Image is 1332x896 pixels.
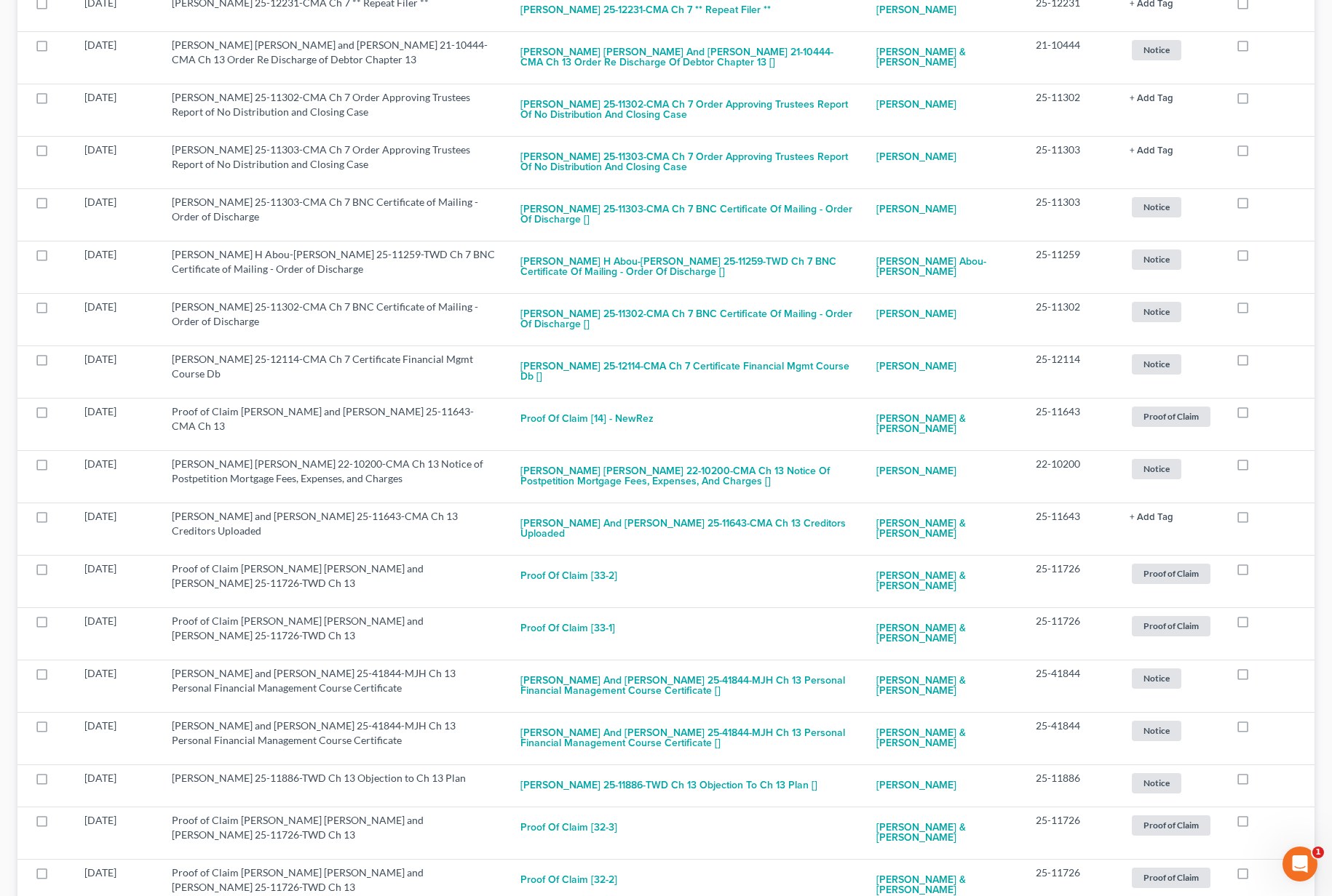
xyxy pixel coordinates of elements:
[1130,94,1173,103] button: + Add Tag
[160,764,509,807] td: [PERSON_NAME] 25-11886-TWD Ch 13 Objection to Ch 13 Plan
[73,764,160,807] td: [DATE]
[520,771,817,800] button: [PERSON_NAME] 25-11886-TWD Ch 13 Objection to Ch 13 Plan []
[1132,616,1210,636] span: Proof of Claim
[160,450,509,503] td: [PERSON_NAME] [PERSON_NAME] 22-10200-CMA Ch 13 Notice of Postpetition Mortgage Fees, Expenses, an...
[520,404,654,433] button: Proof of Claim [14] - NewRez
[876,813,1012,852] a: [PERSON_NAME] & [PERSON_NAME]
[160,398,509,450] td: Proof of Claim [PERSON_NAME] and [PERSON_NAME] 25-11643-CMA Ch 13
[876,143,956,172] a: [PERSON_NAME]
[520,561,617,591] button: Proof of Claim [33-2]
[1132,40,1181,60] span: Notice
[73,555,160,607] td: [DATE]
[73,241,160,293] td: [DATE]
[876,195,956,224] a: [PERSON_NAME]
[1130,771,1213,795] a: Notice
[1024,31,1118,84] td: 21-10444
[520,90,853,129] button: [PERSON_NAME] 25-11302-CMA Ch 7 Order Approving Trustees Report of No Distribution and Closing Case
[1132,407,1210,426] span: Proof of Claim
[73,188,160,241] td: [DATE]
[876,457,956,486] a: [PERSON_NAME]
[520,813,617,842] button: Proof of Claim [32-3]
[876,719,1012,758] a: [PERSON_NAME] & [PERSON_NAME]
[876,38,1012,77] a: [PERSON_NAME] & [PERSON_NAME]
[520,666,853,705] button: [PERSON_NAME] and [PERSON_NAME] 25-41844-MJH Ch 13 Personal Financial Management Course Certifica...
[1024,398,1118,450] td: 25-11643
[876,561,1012,601] a: [PERSON_NAME] & [PERSON_NAME]
[73,607,160,660] td: [DATE]
[160,293,509,345] td: [PERSON_NAME] 25-11302-CMA Ch 7 BNC Certificate of Mailing - Order of Discharge
[1132,249,1181,269] span: Notice
[1130,404,1213,428] a: Proof of Claim
[1024,136,1118,188] td: 25-11303
[73,31,160,84] td: [DATE]
[1024,807,1118,859] td: 25-11726
[160,660,509,712] td: [PERSON_NAME] and [PERSON_NAME] 25-41844-MJH Ch 13 Personal Financial Management Course Certificate
[1130,666,1213,690] a: Notice
[876,509,1012,548] a: [PERSON_NAME] & [PERSON_NAME]
[876,404,1012,444] a: [PERSON_NAME] & [PERSON_NAME]
[73,293,160,345] td: [DATE]
[73,503,160,555] td: [DATE]
[1130,813,1213,837] a: Proof of Claim
[1024,450,1118,503] td: 22-10200
[1024,712,1118,764] td: 25-41844
[1132,815,1210,835] span: Proof of Claim
[73,712,160,764] td: [DATE]
[160,241,509,293] td: [PERSON_NAME] H Abou-[PERSON_NAME] 25-11259-TWD Ch 7 BNC Certificate of Mailing - Order of Discharge
[1024,764,1118,807] td: 25-11886
[1024,345,1118,398] td: 25-12114
[1130,509,1213,524] a: + Add Tag
[160,712,509,764] td: [PERSON_NAME] and [PERSON_NAME] 25-41844-MJH Ch 13 Personal Financial Management Course Certificate
[1130,143,1213,157] a: + Add Tag
[1130,38,1213,62] a: Notice
[160,345,509,398] td: [PERSON_NAME] 25-12114-CMA Ch 7 Certificate Financial Mgmt Course Db
[73,345,160,398] td: [DATE]
[1024,241,1118,293] td: 25-11259
[520,247,853,287] button: [PERSON_NAME] H Abou-[PERSON_NAME] 25-11259-TWD Ch 7 BNC Certificate of Mailing - Order of Discha...
[160,84,509,136] td: [PERSON_NAME] 25-11302-CMA Ch 7 Order Approving Trustees Report of No Distribution and Closing Case
[160,188,509,241] td: [PERSON_NAME] 25-11303-CMA Ch 7 BNC Certificate of Mailing - Order of Discharge
[520,509,853,548] button: [PERSON_NAME] and [PERSON_NAME] 25-11643-CMA Ch 13 Creditors Uploaded
[73,136,160,188] td: [DATE]
[73,398,160,450] td: [DATE]
[876,247,1012,287] a: [PERSON_NAME] Abou-[PERSON_NAME]
[160,503,509,555] td: [PERSON_NAME] and [PERSON_NAME] 25-11643-CMA Ch 13 Creditors Uploaded
[1283,847,1317,881] iframe: Intercom live chat
[1132,868,1210,887] span: Proof of Claim
[1130,247,1213,271] a: Notice
[520,143,853,182] button: [PERSON_NAME] 25-11303-CMA Ch 7 Order Approving Trustees Report of No Distribution and Closing Case
[1132,721,1181,740] span: Notice
[1132,668,1181,688] span: Notice
[1024,607,1118,660] td: 25-11726
[520,719,853,758] button: [PERSON_NAME] and [PERSON_NAME] 25-41844-MJH Ch 13 Personal Financial Management Course Certifica...
[1132,459,1181,479] span: Notice
[160,555,509,607] td: Proof of Claim [PERSON_NAME] [PERSON_NAME] and [PERSON_NAME] 25-11726-TWD Ch 13
[1130,195,1213,219] a: Notice
[1132,302,1181,321] span: Notice
[520,614,615,643] button: Proof of Claim [33-1]
[1130,561,1213,585] a: Proof of Claim
[160,807,509,859] td: Proof of Claim [PERSON_NAME] [PERSON_NAME] and [PERSON_NAME] 25-11726-TWD Ch 13
[160,607,509,660] td: Proof of Claim [PERSON_NAME] [PERSON_NAME] and [PERSON_NAME] 25-11726-TWD Ch 13
[1130,146,1173,156] button: + Add Tag
[1130,865,1213,889] a: Proof of Claim
[1130,719,1213,743] a: Notice
[1024,660,1118,712] td: 25-41844
[1130,90,1213,105] a: + Add Tag
[1132,354,1181,374] span: Notice
[1130,614,1213,638] a: Proof of Claim
[1024,188,1118,241] td: 25-11303
[1024,293,1118,345] td: 25-11302
[876,666,1012,705] a: [PERSON_NAME] & [PERSON_NAME]
[1130,457,1213,481] a: Notice
[1130,513,1173,522] button: + Add Tag
[1024,84,1118,136] td: 25-11302
[1024,503,1118,555] td: 25-11643
[1130,352,1213,376] a: Notice
[876,90,956,119] a: [PERSON_NAME]
[160,31,509,84] td: [PERSON_NAME] [PERSON_NAME] and [PERSON_NAME] 21-10444-CMA Ch 13 Order Re Discharge of Debtor Cha...
[520,38,853,77] button: [PERSON_NAME] [PERSON_NAME] and [PERSON_NAME] 21-10444-CMA Ch 13 Order Re Discharge of Debtor Cha...
[73,450,160,503] td: [DATE]
[1132,564,1210,583] span: Proof of Claim
[520,300,853,339] button: [PERSON_NAME] 25-11302-CMA Ch 7 BNC Certificate of Mailing - Order of Discharge []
